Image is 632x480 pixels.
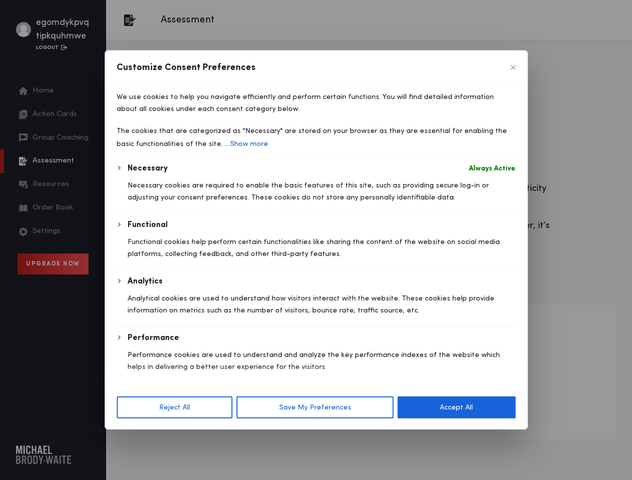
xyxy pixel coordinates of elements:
button: Accept All [397,396,515,418]
p: Functional cookies help perform certain functionalities like sharing the content of the website o... [128,236,515,260]
button: Reject All [117,396,233,418]
button: Necessary [128,162,168,174]
div: Customise Consent Preferences [105,50,527,429]
button: [cky_preference_close_label] [510,65,515,70]
p: Performance cookies are used to understand and analyze the key performance indexes of the website... [128,349,515,373]
button: Performance [128,332,179,344]
button: Show more [229,137,269,151]
p: Analytical cookies are used to understand how visitors interact with the website. These cookies h... [128,292,515,316]
button: Save My Preferences [237,396,394,418]
p: We use cookies to help you navigate efficiently and perform certain functions. You will find deta... [117,91,515,115]
span: Always Active [469,162,515,174]
button: Functional [128,219,168,231]
button: Analytics [128,275,163,287]
p: Necessary cookies are required to enable the basic features of this site, such as providing secur... [128,179,515,203]
p: The cookies that are categorized as "Necessary" are stored on your browser as they are essential ... [117,125,515,151]
span: Customize Consent Preferences [117,61,256,73]
img: Close [510,65,515,70]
